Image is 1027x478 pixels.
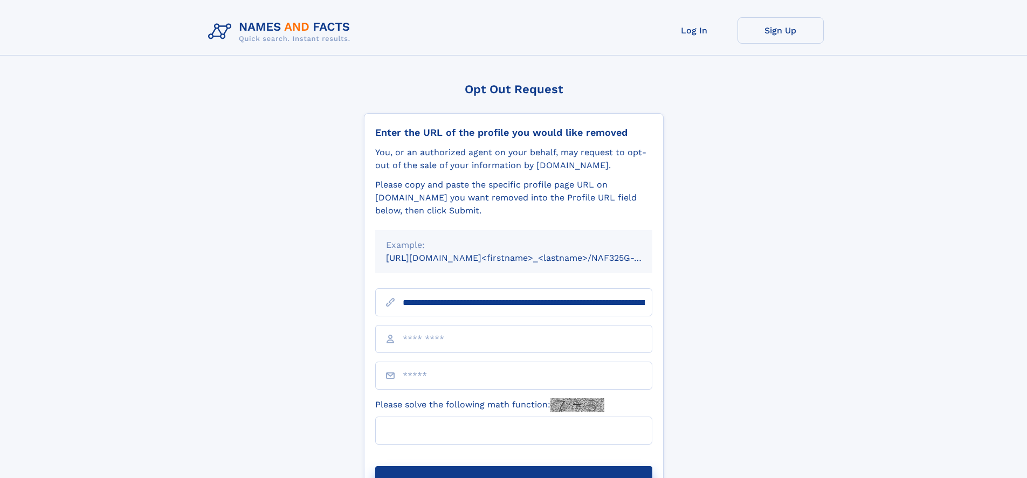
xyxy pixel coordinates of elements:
[375,178,652,217] div: Please copy and paste the specific profile page URL on [DOMAIN_NAME] you want removed into the Pr...
[364,82,664,96] div: Opt Out Request
[386,253,673,263] small: [URL][DOMAIN_NAME]<firstname>_<lastname>/NAF325G-xxxxxxxx
[204,17,359,46] img: Logo Names and Facts
[386,239,642,252] div: Example:
[737,17,824,44] a: Sign Up
[375,146,652,172] div: You, or an authorized agent on your behalf, may request to opt-out of the sale of your informatio...
[375,398,604,412] label: Please solve the following math function:
[375,127,652,138] div: Enter the URL of the profile you would like removed
[651,17,737,44] a: Log In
